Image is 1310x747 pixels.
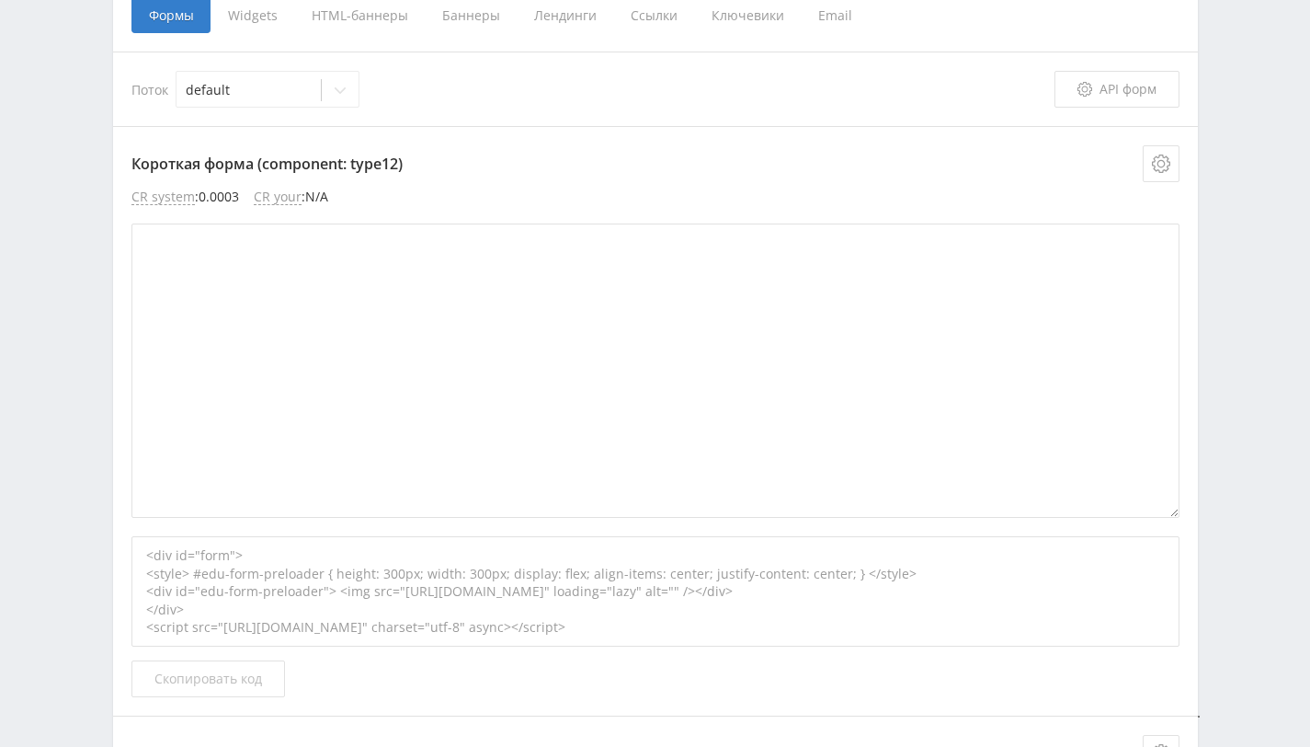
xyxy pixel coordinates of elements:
textarea: <div id="form"> <style> #edu-form-preloader { height: 300px; width: 300px; display: flex; align-i... [1198,716,1200,718]
li: : 0.0003 [131,190,239,205]
span: API форм [1099,82,1156,97]
li: : N/A [254,190,328,205]
div: Поток [131,71,1054,108]
span: CR your [254,190,302,205]
p: Короткая форма (component: type12) [131,145,1179,182]
button: Скопировать код [131,661,285,697]
span: Скопировать код [154,672,262,686]
div: <div id="form"> <style> #edu-form-preloader { height: 300px; width: 300px; display: flex; align-i... [131,536,1179,647]
a: API форм [1054,71,1179,108]
span: CR system [131,190,195,205]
